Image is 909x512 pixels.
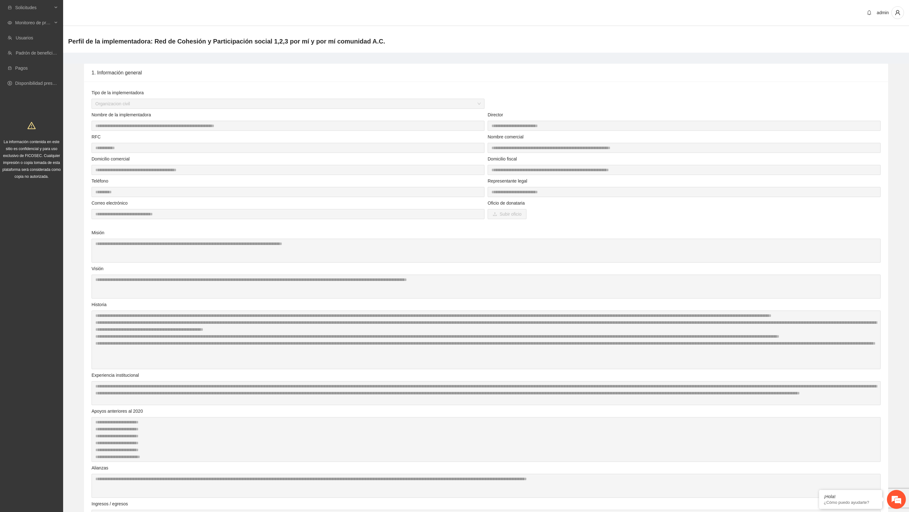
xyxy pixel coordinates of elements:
label: Correo electrónico [92,200,128,207]
a: Pagos [15,66,28,71]
label: Ingresos / egresos [92,500,128,507]
label: Representante legal [488,177,527,184]
span: La información contenida en este sitio es confidencial y para uso exclusivo de FICOSEC. Cualquier... [3,140,61,179]
span: user [892,10,904,15]
label: RFC [92,133,101,140]
a: Disponibilidad presupuestal [15,81,69,86]
label: Domicilio comercial [92,155,130,162]
span: Organizacion civil [95,99,481,108]
label: Director [488,111,503,118]
a: Usuarios [16,35,33,40]
div: 1. Información general [92,64,881,82]
div: ¡Hola! [824,494,877,499]
label: Apoyos anteriores al 2020 [92,408,143,415]
span: Solicitudes [15,1,52,14]
span: admin [877,10,889,15]
button: user [891,6,904,19]
span: Perfil de la implementadora: Red de Cohesión y Participación social 1,2,3 por mí y por mí comunid... [68,36,385,46]
span: Monitoreo de proyectos [15,16,52,29]
button: bell [864,8,874,18]
a: Padrón de beneficiarios [16,50,62,55]
span: inbox [8,5,12,10]
span: eye [8,20,12,25]
label: Nombre comercial [488,133,524,140]
label: Domicilio fiscal [488,155,517,162]
label: Experiencia institucional [92,372,139,379]
span: bell [864,10,874,15]
label: Alianzas [92,464,108,471]
label: Teléfono [92,177,108,184]
label: Tipo de la implementadora [92,89,144,96]
label: Visión [92,265,104,272]
span: warning [27,121,36,130]
p: ¿Cómo puedo ayudarte? [824,500,877,505]
button: uploadSubir oficio [488,209,526,219]
label: Misión [92,229,104,236]
span: uploadSubir oficio [488,212,526,217]
label: Oficio de donataria [488,200,525,207]
label: Historia [92,301,106,308]
label: Nombre de la implementadora [92,111,151,118]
